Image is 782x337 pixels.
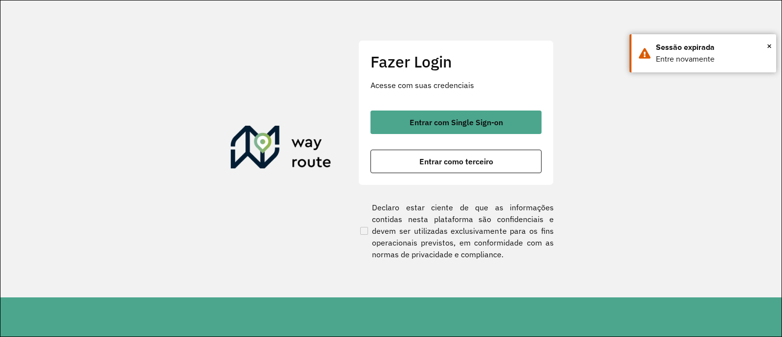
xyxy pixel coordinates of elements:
div: Sessão expirada [656,42,769,53]
label: Declaro estar ciente de que as informações contidas nesta plataforma são confidenciais e devem se... [358,202,554,260]
span: Entrar como terceiro [419,157,493,165]
div: Entre novamente [656,53,769,65]
p: Acesse com suas credenciais [370,79,542,91]
button: Close [767,39,772,53]
span: Entrar com Single Sign-on [410,118,503,126]
button: button [370,150,542,173]
span: × [767,39,772,53]
button: button [370,111,542,134]
img: Roteirizador AmbevTech [231,126,331,173]
h2: Fazer Login [370,52,542,71]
